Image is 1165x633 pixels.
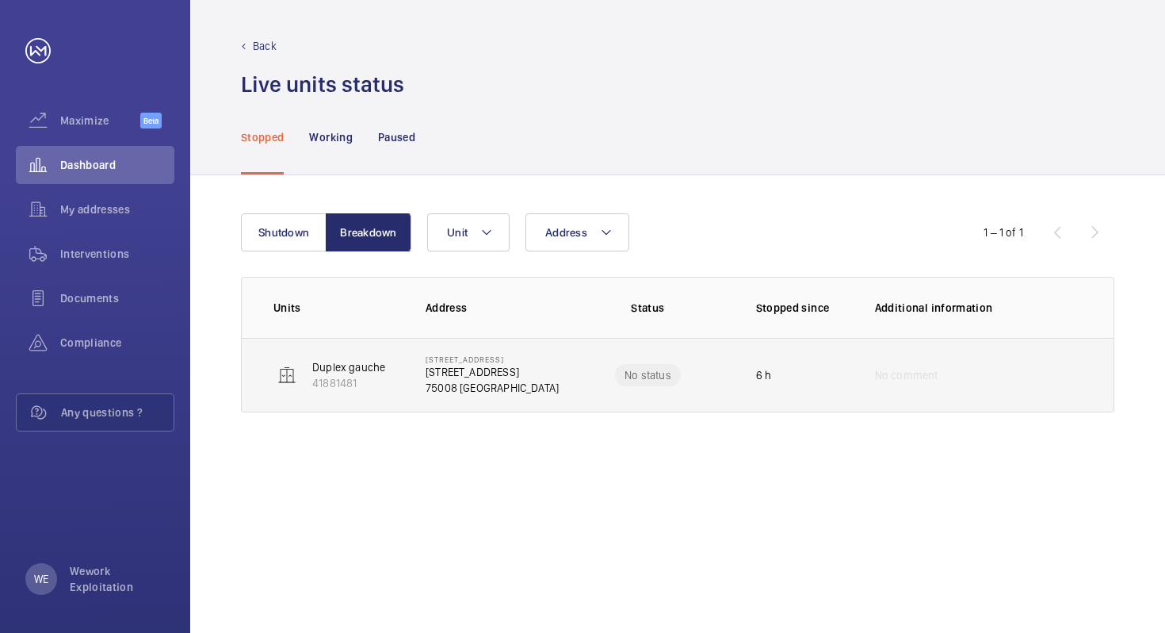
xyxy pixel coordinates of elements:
[60,335,174,351] span: Compliance
[60,201,174,217] span: My addresses
[60,157,174,173] span: Dashboard
[61,405,174,420] span: Any questions ?
[326,213,411,251] button: Breakdown
[625,367,671,383] p: No status
[277,366,296,385] img: elevator.svg
[241,213,327,251] button: Shutdown
[525,213,629,251] button: Address
[875,367,938,383] span: No comment
[378,129,415,145] p: Paused
[312,359,385,375] p: Duplex gauche
[426,300,565,316] p: Address
[253,38,277,54] p: Back
[70,563,165,595] p: Wework Exploitation
[426,355,559,364] p: [STREET_ADDRESS]
[875,300,1082,316] p: Additional information
[545,226,587,239] span: Address
[241,70,404,99] h1: Live units status
[427,213,510,251] button: Unit
[34,571,48,587] p: WE
[426,364,559,380] p: [STREET_ADDRESS]
[984,224,1023,240] div: 1 – 1 of 1
[756,300,850,316] p: Stopped since
[60,290,174,306] span: Documents
[756,367,772,383] p: 6 h
[312,375,385,391] p: 41881481
[426,380,559,396] p: 75008 [GEOGRAPHIC_DATA]
[60,246,174,262] span: Interventions
[309,129,352,145] p: Working
[140,113,162,129] span: Beta
[241,129,284,145] p: Stopped
[576,300,719,316] p: Status
[60,113,140,129] span: Maximize
[273,300,400,316] p: Units
[447,226,468,239] span: Unit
